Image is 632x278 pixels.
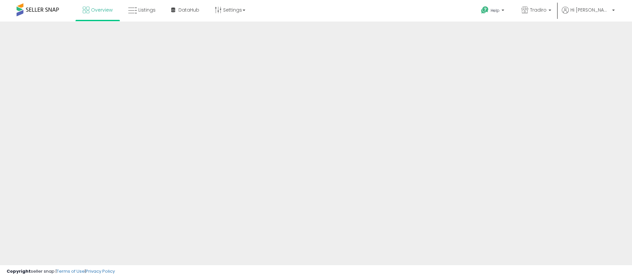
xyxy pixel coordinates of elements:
span: Hi [PERSON_NAME] [570,7,610,13]
span: Help [491,8,500,13]
span: Overview [91,7,113,13]
a: Help [476,1,511,22]
a: Hi [PERSON_NAME] [562,7,615,22]
span: Tradiro [530,7,547,13]
a: Terms of Use [57,268,85,274]
span: DataHub [178,7,199,13]
span: Listings [138,7,156,13]
div: seller snap | | [7,268,115,275]
strong: Copyright [7,268,31,274]
i: Get Help [481,6,489,14]
a: Privacy Policy [86,268,115,274]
